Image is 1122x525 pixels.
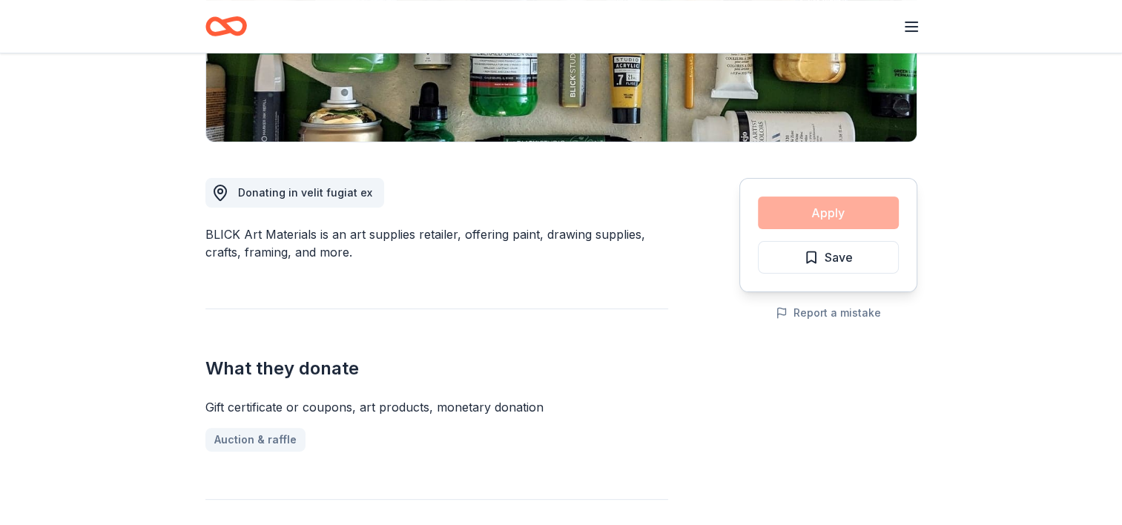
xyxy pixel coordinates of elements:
button: Save [758,241,899,274]
div: Gift certificate or coupons, art products, monetary donation [205,398,668,416]
div: BLICK Art Materials is an art supplies retailer, offering paint, drawing supplies, crafts, framin... [205,225,668,261]
span: Donating in velit fugiat ex [238,186,372,199]
button: Report a mistake [776,304,881,322]
a: Home [205,9,247,44]
h2: What they donate [205,357,668,380]
span: Save [825,248,853,267]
